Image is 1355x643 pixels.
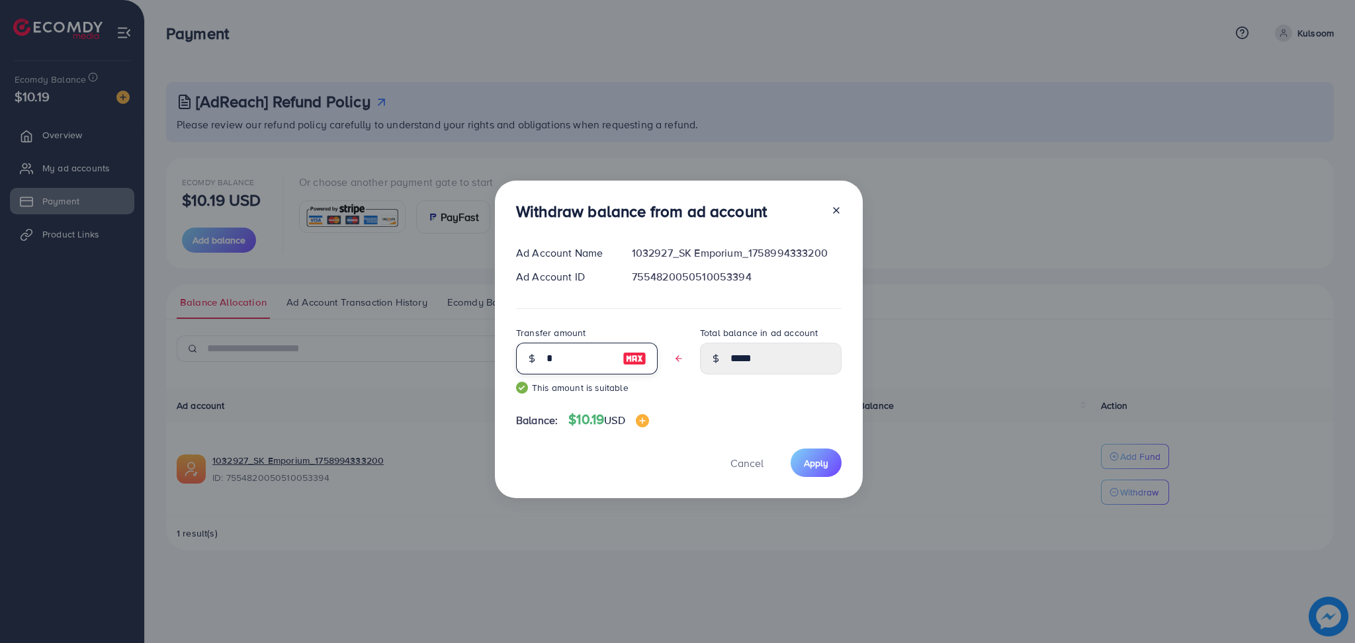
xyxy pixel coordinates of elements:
span: Balance: [516,413,558,428]
span: Apply [804,456,828,470]
img: guide [516,382,528,394]
div: 1032927_SK Emporium_1758994333200 [621,245,852,261]
div: Ad Account ID [505,269,621,284]
label: Total balance in ad account [700,326,818,339]
h4: $10.19 [568,411,648,428]
img: image [623,351,646,366]
small: This amount is suitable [516,381,658,394]
button: Cancel [714,449,780,477]
h3: Withdraw balance from ad account [516,202,767,221]
div: 7554820050510053394 [621,269,852,284]
button: Apply [791,449,842,477]
span: USD [604,413,625,427]
span: Cancel [730,456,764,470]
label: Transfer amount [516,326,586,339]
img: image [636,414,649,427]
div: Ad Account Name [505,245,621,261]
